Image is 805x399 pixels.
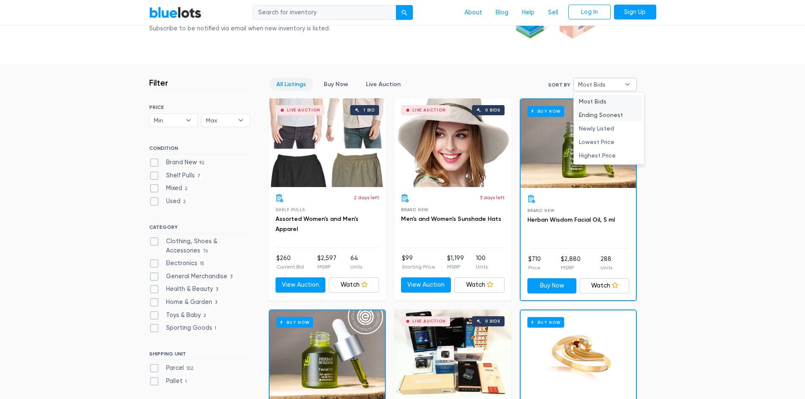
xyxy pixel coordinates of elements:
[149,298,220,307] label: Home & Garden
[154,114,182,127] span: Min
[578,78,620,91] span: Most Bids
[232,114,250,127] b: ▾
[402,263,435,271] p: Starting Price
[485,108,500,112] div: 0 bids
[149,158,207,167] label: Brand New
[149,377,190,386] label: Pallet
[561,264,581,271] p: MSRP
[253,5,396,20] input: Search for inventory
[521,310,636,399] a: Buy Now
[276,207,305,212] span: Shelf Pulls
[394,309,511,398] a: Live Auction 0 bids
[149,6,202,19] a: BlueLots
[149,364,196,373] label: Parcel
[329,277,379,293] a: Watch
[527,208,555,213] span: Brand New
[317,263,336,271] p: MSRP
[270,310,385,399] a: Buy Now
[287,108,320,112] div: Live Auction
[201,312,209,319] span: 2
[528,264,541,271] p: Price
[212,326,219,332] span: 1
[619,78,636,91] b: ▾
[182,186,191,193] span: 2
[527,216,615,223] a: Herban Wisdom Facial Oil, 5 ml
[401,277,451,293] a: View Auction
[447,254,464,271] li: $1,199
[412,108,446,112] div: Live Auction
[195,173,203,179] span: 7
[576,135,642,149] li: Lowest Price
[476,254,488,271] li: 100
[394,98,511,187] a: Live Auction 0 bids
[200,248,211,255] span: 76
[269,78,313,91] a: All Listings
[402,254,435,271] li: $99
[269,98,386,187] a: Live Auction 1 bid
[276,317,313,328] h6: Buy Now
[276,277,326,293] a: View Auction
[485,319,500,323] div: 0 bids
[359,78,408,91] a: Live Auction
[183,378,190,385] span: 1
[149,272,235,281] label: General Merchandise
[350,263,362,271] p: Units
[149,224,250,233] h6: CATEGORY
[458,5,489,21] a: About
[447,263,464,271] p: MSRP
[515,5,541,21] a: Help
[580,278,629,293] a: Watch
[180,198,189,205] span: 2
[197,160,207,166] span: 92
[276,215,358,233] a: Assorted Women's and Men's Apparel
[350,254,362,271] li: 64
[576,149,642,162] li: Highest Price
[528,255,541,271] li: $710
[206,114,234,127] span: Max
[401,207,428,212] span: Brand New
[149,171,203,180] label: Shelf Pulls
[527,106,564,117] h6: Buy Now
[521,99,636,188] a: Buy Now
[476,263,488,271] p: Units
[454,277,505,293] a: Watch
[576,108,642,122] li: Ending Soonest
[149,197,189,206] label: Used
[197,261,207,267] span: 15
[614,5,656,20] a: Sign Up
[527,317,564,328] h6: Buy Now
[480,194,505,201] p: 3 days left
[149,285,221,294] label: Health & Beauty
[317,78,355,91] a: Buy Now
[180,114,197,127] b: ▾
[149,237,250,255] label: Clothing, Shoes & Accessories
[527,278,577,293] a: Buy Now
[149,104,250,110] h6: PRICE
[149,24,333,33] div: Subscribe to be notified via email when new inventory is listed.
[576,122,642,135] li: Newly Listed
[276,263,304,271] p: Current Bid
[600,255,612,271] li: 288
[184,366,196,372] span: 102
[568,5,611,20] a: Log In
[213,287,221,293] span: 3
[541,5,565,21] a: Sell
[363,108,375,112] div: 1 bid
[276,254,304,271] li: $260
[576,95,642,108] li: Most Bids
[149,259,207,268] label: Electronics
[354,194,379,201] p: 2 days left
[489,5,515,21] a: Blog
[149,184,191,193] label: Mixed
[149,311,209,320] label: Toys & Baby
[401,215,501,223] a: Men's and Women's Sunshade Hats
[149,145,250,155] h6: CONDITION
[149,323,219,333] label: Sporting Goods
[548,81,570,89] label: Sort By
[317,254,336,271] li: $2,597
[149,351,250,360] h6: SHIPPING UNIT
[212,299,220,306] span: 3
[227,274,235,280] span: 3
[149,78,168,88] h3: Filter
[600,264,612,271] p: Units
